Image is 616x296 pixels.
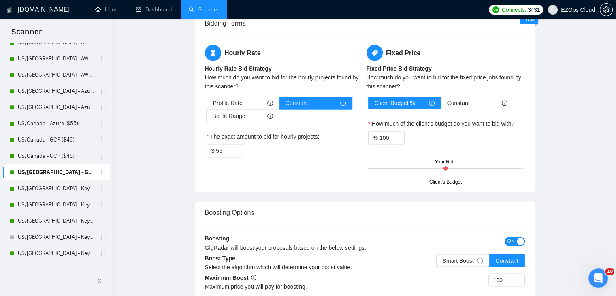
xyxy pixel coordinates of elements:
[18,180,95,197] a: US/[GEOGRAPHIC_DATA] - Keywords ($40)
[100,234,106,240] span: holder
[600,3,613,16] button: setting
[100,56,106,62] span: holder
[205,282,365,291] div: Maximum price you will pay for boosting.
[18,229,95,245] a: US/[GEOGRAPHIC_DATA] - Keywords (Others) ($40)
[205,65,272,72] b: Hourly Rate Bid Strategy
[96,277,104,285] span: double-left
[251,275,256,280] span: info-circle
[18,116,95,132] a: US/Canada - Azure ($55)
[18,164,95,180] a: US/[GEOGRAPHIC_DATA] - GCP ($55)
[600,6,613,13] a: setting
[205,45,363,61] h5: Hourly Rate
[205,274,256,281] b: Maximum Boost
[435,158,456,166] div: Your Rate
[367,73,525,91] div: How much do you want to bid for the fixed price jobs found by this scanner?
[136,6,173,13] a: dashboardDashboard
[286,97,308,109] span: Constant
[18,99,95,116] a: US/[GEOGRAPHIC_DATA] - Azure ($45)
[447,97,470,109] span: Constant
[205,262,365,271] div: Select the algorithm which will determine your boost value.
[100,169,106,176] span: holder
[100,88,106,94] span: holder
[216,145,242,157] input: The exact amount to bid for hourly projects:
[340,100,346,106] span: info-circle
[492,6,499,13] img: upwork-logo.png
[18,67,95,83] a: US/[GEOGRAPHIC_DATA] - AWS ($55)
[18,245,95,262] a: US/[GEOGRAPHIC_DATA] - Keywords (Others) ($45)
[267,113,273,119] span: info-circle
[477,257,483,263] span: info-circle
[100,104,106,111] span: holder
[205,235,230,242] b: Boosting
[18,132,95,148] a: US/Canada - GCP ($40)
[207,132,320,141] label: The exact amount to bid for hourly projects:
[550,7,556,13] span: user
[205,12,525,35] div: Bidding Terms
[95,6,119,13] a: homeHome
[443,257,483,264] span: Smart Boost
[507,237,515,246] span: ON
[367,45,383,61] span: tag
[205,201,525,224] div: Boosting Options
[100,120,106,127] span: holder
[588,268,608,288] iframe: Intercom live chat
[5,26,48,43] span: Scanner
[18,213,95,229] a: US/[GEOGRAPHIC_DATA] - Keywords ($55)
[100,202,106,208] span: holder
[502,5,526,14] span: Connects:
[379,132,404,144] input: How much of the client's budget do you want to bid with?
[205,255,235,261] b: Boost Type
[205,73,363,91] div: How much do you want to bid for the hourly projects found by this scanner?
[205,243,445,252] div: GigRadar will boost your proposals based on the below settings.
[528,5,540,14] span: 3431
[100,137,106,143] span: holder
[605,268,614,275] span: 10
[502,100,507,106] span: info-circle
[267,100,273,106] span: info-circle
[18,83,95,99] a: US/[GEOGRAPHIC_DATA] - Azure ($40)
[100,218,106,224] span: holder
[375,97,415,109] span: Client Budget %
[18,262,95,278] a: US/[GEOGRAPHIC_DATA] - Keywords (Others) ($55)
[205,45,221,61] span: hourglass
[429,178,462,186] div: Client's Budget
[429,100,435,106] span: info-circle
[367,45,525,61] h5: Fixed Price
[100,185,106,192] span: holder
[495,257,518,264] span: Constant
[189,6,219,13] a: searchScanner
[100,153,106,159] span: holder
[7,4,13,17] img: logo
[18,51,95,67] a: US/[GEOGRAPHIC_DATA] - AWS ($45)
[368,119,515,128] label: How much of the client's budget do you want to bid with?
[213,97,243,109] span: Profile Rate
[213,110,245,122] span: Bid In Range
[100,250,106,257] span: holder
[367,65,432,72] b: Fixed Price Bid Strategy
[18,148,95,164] a: US/Canada - GCP ($45)
[100,72,106,78] span: holder
[18,197,95,213] a: US/[GEOGRAPHIC_DATA] - Keywords ($45)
